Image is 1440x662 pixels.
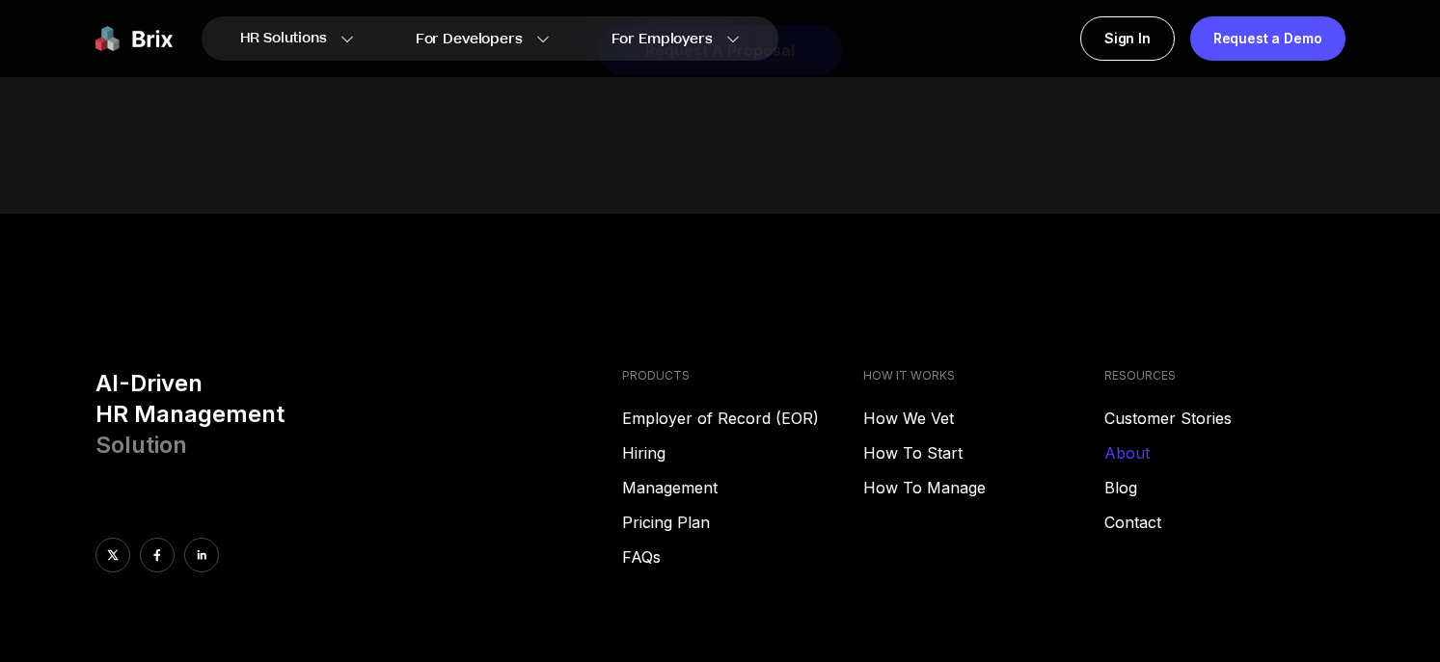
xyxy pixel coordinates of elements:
a: Management [622,476,863,499]
a: Employer of Record (EOR) [622,407,863,430]
a: Request a Demo [1190,16,1345,61]
a: Hiring [622,441,863,464]
span: HR Solutions [240,23,327,54]
h4: PRODUCTS [622,368,863,384]
h4: HOW IT WORKS [863,368,1104,384]
a: Customer Stories [1104,407,1345,430]
span: For Employers [611,29,713,49]
h4: RESOURCES [1104,368,1345,384]
span: For Developers [416,29,523,49]
a: About [1104,441,1345,464]
a: How To Start [863,441,1104,464]
a: How To Manage [863,476,1104,499]
a: How We Vet [863,407,1104,430]
a: Pricing Plan [622,511,863,534]
a: Sign In [1080,16,1175,61]
h3: AI-Driven HR Management [95,368,608,461]
a: Blog [1104,476,1345,499]
span: Solution [95,431,187,459]
a: FAQs [622,545,863,569]
a: Contact [1104,511,1345,534]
